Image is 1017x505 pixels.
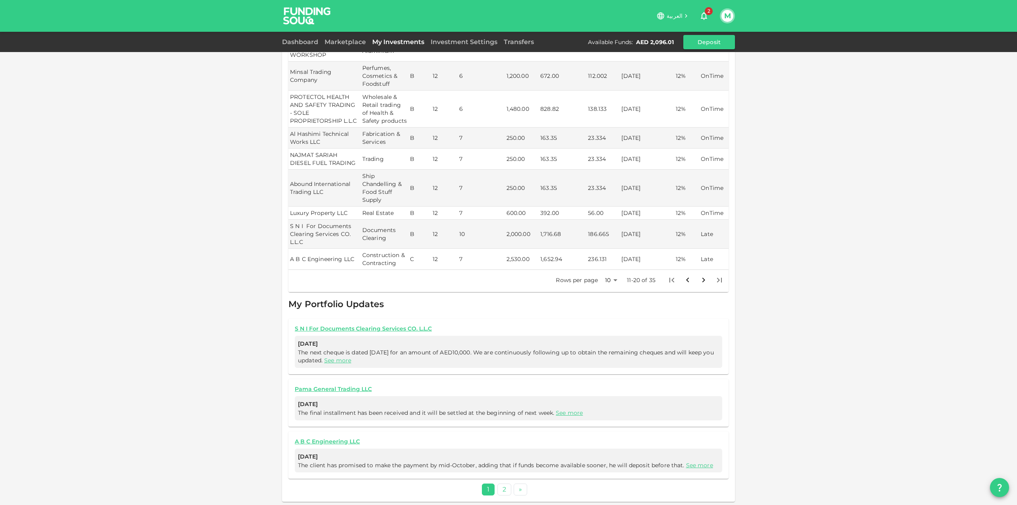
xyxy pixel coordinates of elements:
[458,62,505,91] td: 6
[674,170,700,207] td: 12%
[586,170,620,207] td: 23.334
[288,220,361,249] td: S N I For Documents Clearing Services CO. L.L.C
[514,484,527,495] a: Next
[361,128,408,149] td: Fabrication & Services
[674,62,700,91] td: 12%
[699,220,729,249] td: Late
[505,249,539,270] td: 2,530.00
[458,91,505,128] td: 6
[699,207,729,220] td: OnTime
[505,149,539,170] td: 250.00
[361,170,408,207] td: Ship Chandelling & Food Stuff Supply
[505,62,539,91] td: 1,200.00
[458,249,505,270] td: 7
[601,275,620,286] div: 10
[539,128,586,149] td: 163.35
[586,62,620,91] td: 112.002
[620,249,674,270] td: [DATE]
[586,149,620,170] td: 23.334
[408,220,431,249] td: B
[361,249,408,270] td: Construction & Contracting
[458,220,505,249] td: 10
[586,91,620,128] td: 138.133
[431,220,458,249] td: 12
[298,399,719,409] span: [DATE]
[408,249,431,270] td: C
[539,207,586,220] td: 392.00
[705,7,713,15] span: 2
[288,128,361,149] td: Al Hashimi Technical Works LLC
[431,128,458,149] td: 12
[586,207,620,220] td: 56.00
[586,128,620,149] td: 23.334
[458,170,505,207] td: 7
[431,91,458,128] td: 12
[408,91,431,128] td: B
[501,38,537,46] a: Transfers
[539,62,586,91] td: 672.00
[683,35,735,49] button: Deposit
[431,149,458,170] td: 12
[298,409,584,416] span: The final installment has been received and it will be settled at the beginning of next week.
[408,62,431,91] td: B
[361,62,408,91] td: Perfumes, Cosmetics & Foodstuff
[620,220,674,249] td: [DATE]
[505,170,539,207] td: 250.00
[408,207,431,220] td: B
[408,170,431,207] td: B
[556,276,598,284] p: Rows per page
[664,272,680,288] button: Go to first page
[295,325,722,333] a: S N I For Documents Clearing Services CO. L.L.C
[667,12,683,19] span: العربية
[588,38,633,46] div: Available Funds :
[361,220,408,249] td: Documents Clearing
[505,207,539,220] td: 600.00
[680,272,696,288] button: Go to previous page
[427,38,501,46] a: Investment Settings
[298,452,719,462] span: [DATE]
[505,91,539,128] td: 1,480.00
[288,62,361,91] td: Minsal Trading Company
[505,128,539,149] td: 250.00
[721,10,733,22] button: M
[431,207,458,220] td: 12
[674,249,700,270] td: 12%
[361,207,408,220] td: Real Estate
[699,91,729,128] td: OnTime
[458,128,505,149] td: 7
[674,91,700,128] td: 12%
[620,207,674,220] td: [DATE]
[674,149,700,170] td: 12%
[686,462,713,469] a: See more
[696,8,712,24] button: 2
[458,207,505,220] td: 7
[497,484,511,495] a: 2
[539,170,586,207] td: 163.35
[505,220,539,249] td: 2,000.00
[298,462,715,469] span: The client has promised to make the payment by mid-October, adding that if funds become available...
[539,220,586,249] td: 1,716.68
[699,170,729,207] td: OnTime
[674,220,700,249] td: 12%
[699,128,729,149] td: OnTime
[620,128,674,149] td: [DATE]
[321,38,369,46] a: Marketplace
[519,486,522,493] span: »
[620,149,674,170] td: [DATE]
[627,276,655,284] p: 11-20 of 35
[288,149,361,170] td: NAJMAT SARIAH DIESEL FUEL TRADING
[361,149,408,170] td: Trading
[539,249,586,270] td: 1,652.94
[408,128,431,149] td: B
[539,149,586,170] td: 163.35
[674,128,700,149] td: 12%
[369,38,427,46] a: My Investments
[636,38,674,46] div: AED 2,096.01
[361,91,408,128] td: Wholesale & Retail trading of Health & Safety products
[699,149,729,170] td: OnTime
[295,438,722,445] a: A B C Engineering LLC
[458,149,505,170] td: 7
[431,170,458,207] td: 12
[990,478,1009,497] button: question
[288,299,384,310] span: My Portfolio Updates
